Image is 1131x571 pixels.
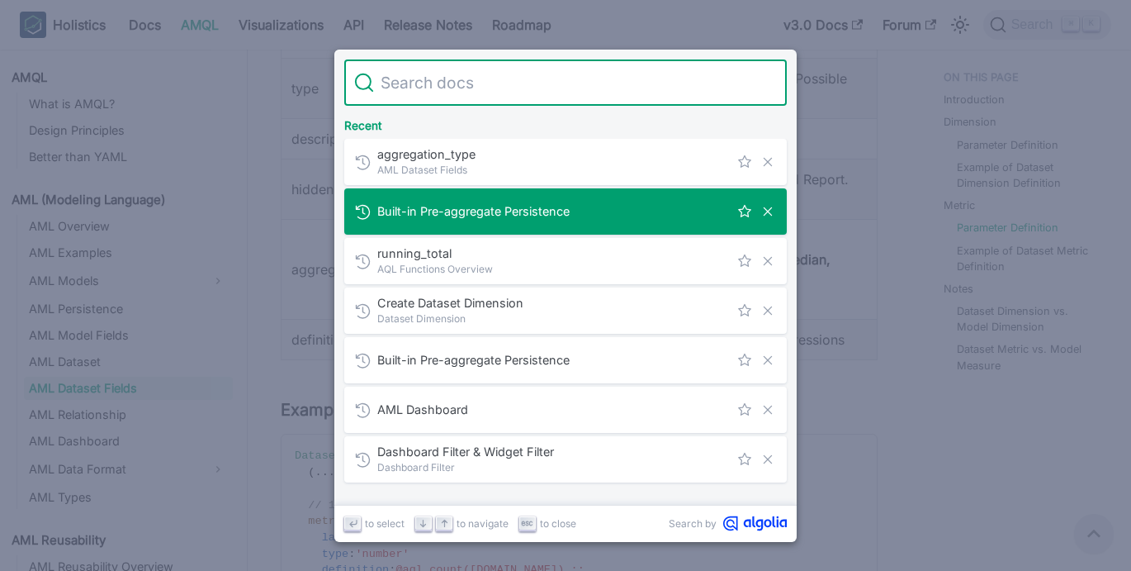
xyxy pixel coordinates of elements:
[736,202,754,221] button: Save this search
[736,351,754,369] button: Save this search
[736,153,754,171] button: Save this search
[377,295,729,311] span: Create Dataset Dimension​
[347,517,359,530] svg: Enter key
[759,302,777,320] button: Remove this search from history
[344,139,787,185] a: aggregation_typeAML Dataset Fields
[759,252,777,270] button: Remove this search from history
[377,261,729,277] span: AQL Functions Overview
[341,106,790,139] div: Recent
[377,245,729,261] span: running_total
[377,311,729,326] span: Dataset Dimension
[417,517,429,530] svg: Arrow down
[521,517,533,530] svg: Escape key
[759,351,777,369] button: Remove this search from history
[438,517,451,530] svg: Arrow up
[377,203,729,219] span: Built-in Pre-aggregate Persistence
[344,337,787,383] a: Built-in Pre-aggregate Persistence
[669,516,787,531] a: Search byAlgolia
[344,238,787,284] a: running_totalAQL Functions Overview
[377,352,729,368] span: Built-in Pre-aggregate Persistence
[365,516,405,531] span: to select
[759,202,777,221] button: Remove this search from history
[759,153,777,171] button: Remove this search from history
[344,188,787,235] a: Built-in Pre-aggregate Persistence
[540,516,576,531] span: to close
[736,401,754,419] button: Save this search
[377,444,729,459] span: Dashboard Filter & Widget Filter​
[377,402,729,417] span: AML Dashboard
[377,146,729,162] span: aggregation_type
[736,302,754,320] button: Save this search
[759,401,777,419] button: Remove this search from history
[736,252,754,270] button: Save this search
[736,450,754,469] button: Save this search
[374,59,777,106] input: Search docs
[377,459,729,475] span: Dashboard Filter
[759,450,777,469] button: Remove this search from history
[344,288,787,334] a: Create Dataset Dimension​Dataset Dimension
[723,516,787,531] svg: Algolia
[377,162,729,178] span: AML Dataset Fields
[669,516,717,531] span: Search by
[344,387,787,433] a: AML Dashboard
[344,436,787,483] a: Dashboard Filter & Widget Filter​Dashboard Filter
[457,516,509,531] span: to navigate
